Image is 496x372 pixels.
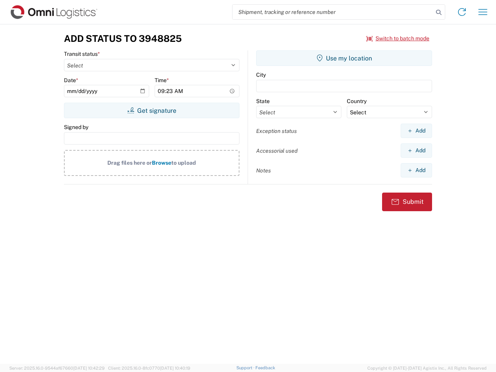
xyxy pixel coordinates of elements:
[64,33,182,44] h3: Add Status to 3948825
[401,163,432,177] button: Add
[73,366,105,370] span: [DATE] 10:42:29
[347,98,367,105] label: Country
[64,103,239,118] button: Get signature
[155,77,169,84] label: Time
[256,98,270,105] label: State
[9,366,105,370] span: Server: 2025.16.0-9544af67660
[256,167,271,174] label: Notes
[256,127,297,134] label: Exception status
[171,160,196,166] span: to upload
[64,124,88,131] label: Signed by
[366,32,429,45] button: Switch to batch mode
[256,50,432,66] button: Use my location
[152,160,171,166] span: Browse
[107,160,152,166] span: Drag files here or
[256,71,266,78] label: City
[401,124,432,138] button: Add
[256,147,298,154] label: Accessorial used
[64,50,100,57] label: Transit status
[401,143,432,158] button: Add
[108,366,190,370] span: Client: 2025.16.0-8fc0770
[382,193,432,211] button: Submit
[232,5,433,19] input: Shipment, tracking or reference number
[255,365,275,370] a: Feedback
[160,366,190,370] span: [DATE] 10:40:19
[367,365,487,372] span: Copyright © [DATE]-[DATE] Agistix Inc., All Rights Reserved
[64,77,78,84] label: Date
[236,365,256,370] a: Support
